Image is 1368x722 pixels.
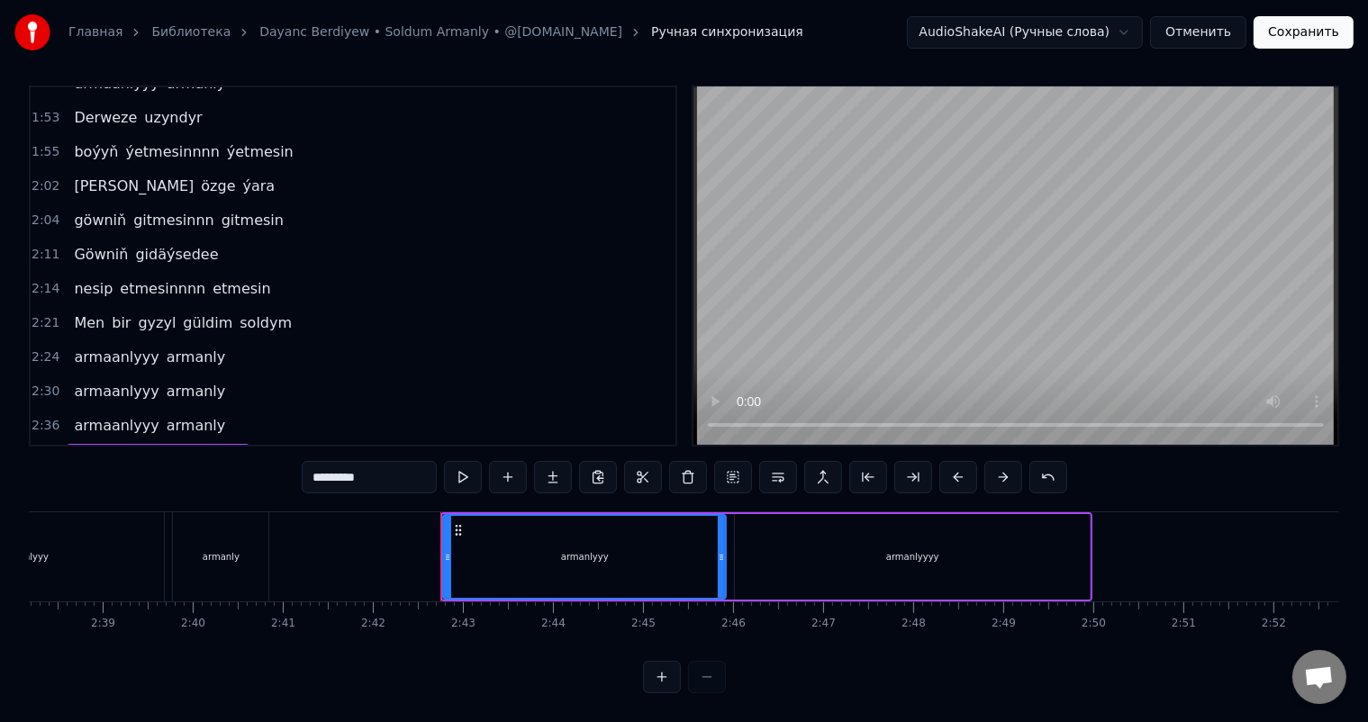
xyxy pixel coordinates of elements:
div: 2:51 [1172,617,1196,631]
span: 2:14 [32,280,59,298]
span: gitmesinnn [131,210,216,230]
span: armanly [165,381,228,402]
div: 2:50 [1082,617,1106,631]
span: ýara [241,176,277,196]
span: güldim [181,312,234,333]
span: armaanlyyy [72,415,160,436]
span: etmesinnnn [118,278,207,299]
div: 2:48 [901,617,926,631]
div: 2:49 [992,617,1016,631]
span: Men [72,312,106,333]
span: soldym [238,312,294,333]
span: ýetmesinnnn [123,141,221,162]
span: armaanlyyy [72,347,160,367]
img: youka [14,14,50,50]
span: 2:36 [32,417,59,435]
div: 2:47 [811,617,836,631]
span: boýyň [72,141,120,162]
span: özge [199,176,237,196]
div: 2:42 [361,617,385,631]
span: 1:53 [32,109,59,127]
a: Открытый чат [1292,650,1346,704]
span: gyzyl [136,312,177,333]
span: 2:24 [32,348,59,366]
span: gidäýsedee [133,244,220,265]
span: göwniň [72,210,128,230]
span: Derweze [72,107,139,128]
a: Библиотека [151,23,231,41]
span: 2:11 [32,246,59,264]
div: 2:45 [631,617,656,631]
div: armanly [203,550,240,564]
div: 2:46 [721,617,746,631]
button: Сохранить [1254,16,1354,49]
span: armanly [165,415,228,436]
span: bir [110,312,132,333]
span: 2:21 [32,314,59,332]
span: uzyndyr [142,107,204,128]
div: 2:52 [1262,617,1286,631]
span: armanly [165,347,228,367]
span: ýetmesin [225,141,295,162]
span: 2:30 [32,383,59,401]
a: Главная [68,23,122,41]
nav: breadcrumb [68,23,803,41]
div: 2:43 [451,617,476,631]
span: armaanlyyy [72,381,160,402]
div: armanlyyy [561,550,609,564]
div: 2:39 [91,617,115,631]
span: Göwniň [72,244,130,265]
span: Ручная синхронизация [651,23,803,41]
span: gitmesin [220,210,285,230]
a: Dayanc Berdiyew • Soldum Armanly • @[DOMAIN_NAME] [259,23,622,41]
span: 1:55 [32,143,59,161]
div: 2:40 [181,617,205,631]
span: [PERSON_NAME] [72,176,195,196]
div: 2:44 [541,617,566,631]
span: etmesin [211,278,272,299]
div: armanlyyyy [886,550,939,564]
span: 2:04 [32,212,59,230]
span: nesip [72,278,114,299]
div: 2:41 [271,617,295,631]
button: Отменить [1150,16,1246,49]
span: 2:02 [32,177,59,195]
